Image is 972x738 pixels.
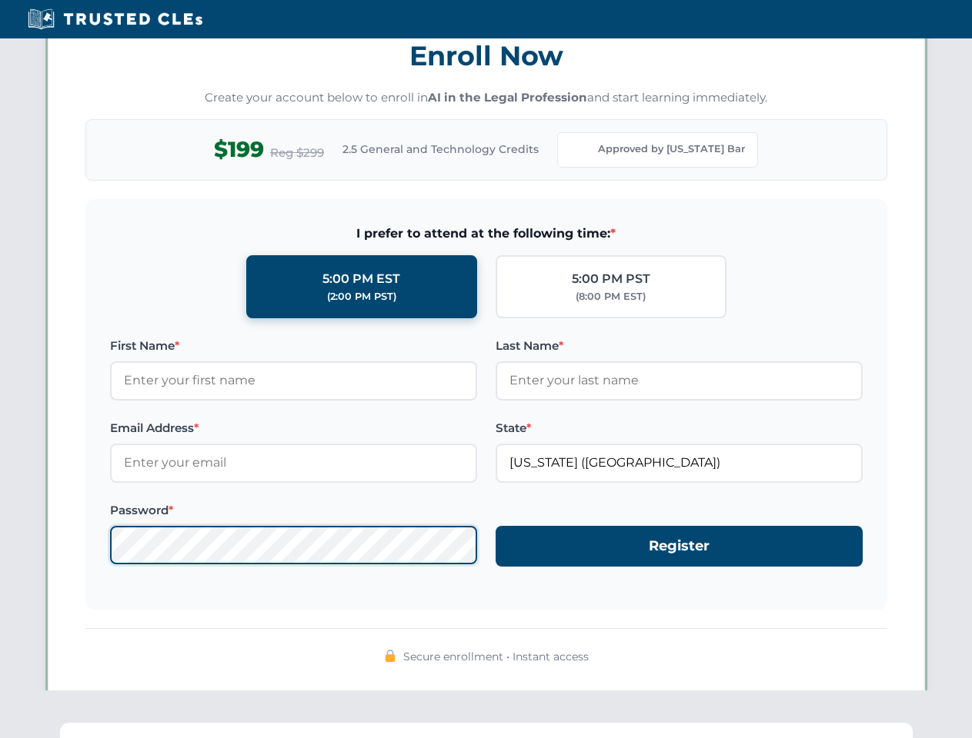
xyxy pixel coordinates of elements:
div: 5:00 PM EST [322,269,400,289]
img: 🔒 [384,650,396,662]
span: Reg $299 [270,144,324,162]
input: Florida (FL) [496,444,863,482]
span: $199 [214,132,264,167]
img: Trusted CLEs [23,8,207,31]
span: Approved by [US_STATE] Bar [598,141,745,157]
p: Create your account below to enroll in and start learning immediately. [85,89,887,107]
div: (8:00 PM EST) [576,289,646,304]
input: Enter your last name [496,361,863,400]
button: Register [496,526,863,567]
strong: AI in the Legal Profession [428,90,587,105]
label: Password [110,501,477,520]
span: 2.5 General and Technology Credits [342,141,539,158]
span: Secure enrollment • Instant access [403,648,589,665]
label: Last Name [496,337,863,355]
label: First Name [110,337,477,355]
label: State [496,419,863,437]
input: Enter your email [110,444,477,482]
h3: Enroll Now [85,32,887,80]
img: Florida Bar [570,139,592,161]
div: (2:00 PM PST) [327,289,396,304]
div: 5:00 PM PST [572,269,650,289]
span: I prefer to attend at the following time: [110,224,863,244]
label: Email Address [110,419,477,437]
input: Enter your first name [110,361,477,400]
